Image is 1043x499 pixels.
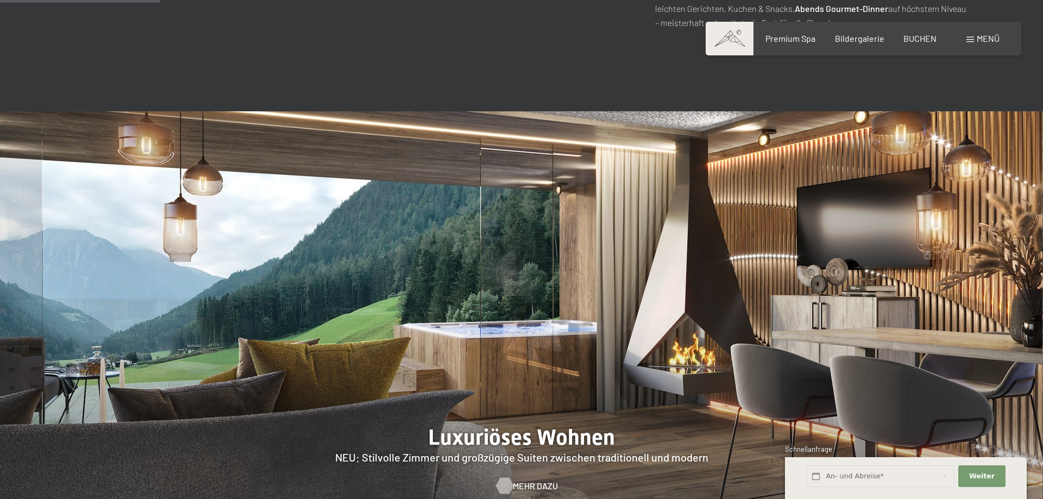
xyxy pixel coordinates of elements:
span: Schnellanfrage [785,445,832,453]
span: Mehr dazu [513,480,558,492]
span: Weiter [969,471,995,481]
button: Weiter [958,465,1005,488]
a: Mehr dazu [497,480,547,492]
a: Premium Spa [765,33,815,43]
a: Bildergalerie [835,33,884,43]
a: BUCHEN [903,33,937,43]
strong: Abends Gourmet-Dinner [795,3,888,14]
span: Menü [977,33,1000,43]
